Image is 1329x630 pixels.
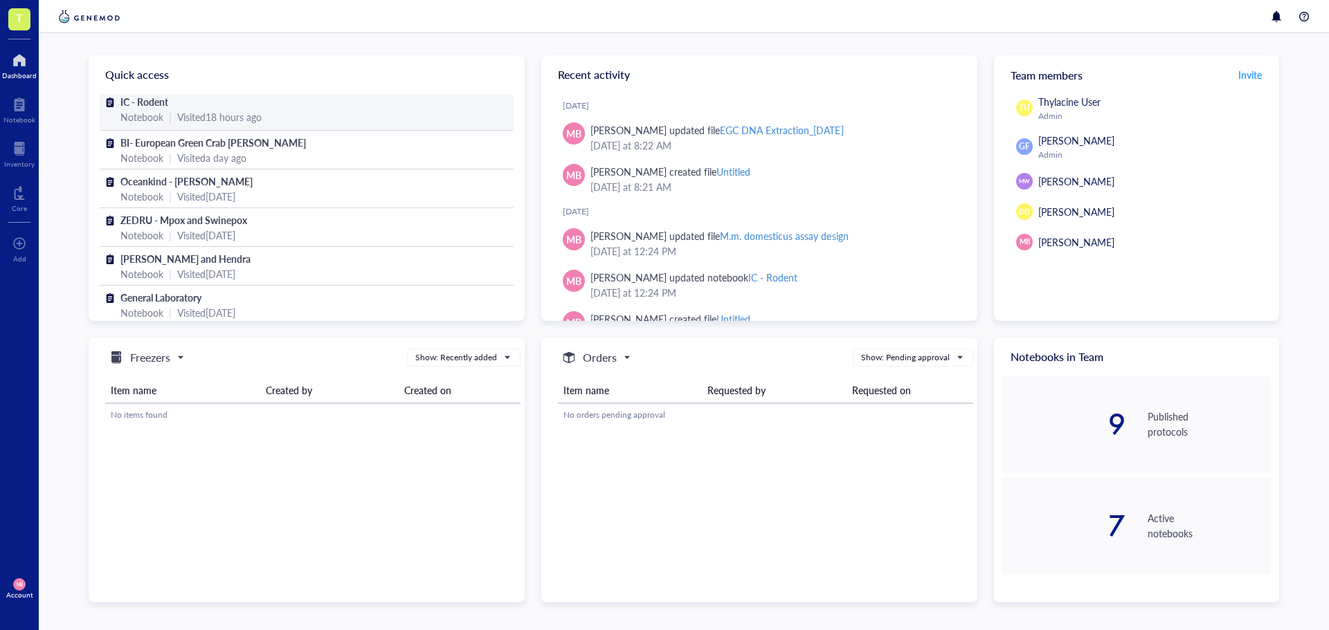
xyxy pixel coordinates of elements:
[590,270,797,285] div: [PERSON_NAME] updated notebook
[566,126,581,141] span: MB
[552,264,966,306] a: MB[PERSON_NAME] updated notebookIC - Rodent[DATE] at 12:24 PM
[590,228,849,243] div: [PERSON_NAME] updated file
[994,55,1279,94] div: Team members
[3,93,35,124] a: Notebook
[1038,95,1101,109] span: Thylacine User
[1038,149,1265,160] div: Admin
[590,179,955,194] div: [DATE] at 8:21 AM
[169,109,172,124] div: |
[120,189,163,204] div: Notebook
[1038,174,1114,188] span: [PERSON_NAME]
[847,378,973,403] th: Requested on
[120,290,201,304] span: General Laboratory
[120,252,251,266] span: [PERSON_NAME] and Hendra
[1019,177,1030,185] span: MW
[120,109,163,124] div: Notebook
[1038,235,1114,249] span: [PERSON_NAME]
[399,378,521,403] th: Created on
[120,305,163,320] div: Notebook
[563,206,966,217] div: [DATE]
[552,158,966,200] a: MB[PERSON_NAME] created fileUntitled[DATE] at 8:21 AM
[111,409,515,421] div: No items found
[566,167,581,183] span: MB
[4,160,35,168] div: Inventory
[566,232,581,247] span: MB
[177,266,235,281] div: Visited [DATE]
[3,115,35,124] div: Notebook
[590,138,955,153] div: [DATE] at 8:22 AM
[748,270,797,284] div: IC - Rodent
[169,266,172,281] div: |
[105,378,260,403] th: Item name
[2,71,37,80] div: Dashboard
[1019,237,1030,247] span: MB
[260,378,399,403] th: Created by
[861,351,950,364] div: Show: Pending approval
[563,409,968,421] div: No orders pending approval
[120,174,253,188] span: Oceankind - [PERSON_NAME]
[566,273,581,288] span: MB
[177,228,235,243] div: Visited [DATE]
[12,182,27,212] a: Core
[169,228,172,243] div: |
[1148,510,1271,541] div: Active notebooks
[716,165,750,178] div: Untitled
[120,95,168,109] span: IC - Rodent
[169,189,172,204] div: |
[552,117,966,158] a: MB[PERSON_NAME] updated fileEGC DNA Extraction_[DATE][DATE] at 8:22 AM
[1038,111,1265,122] div: Admin
[177,150,246,165] div: Visited a day ago
[552,223,966,264] a: MB[PERSON_NAME] updated fileM.m. domesticus assay design[DATE] at 12:24 PM
[1019,206,1030,217] span: DD
[130,349,170,366] h5: Freezers
[720,123,843,137] div: EGC DNA Extraction_[DATE]
[1019,102,1030,114] span: TU
[120,228,163,243] div: Notebook
[994,337,1279,376] div: Notebooks in Team
[6,591,33,599] div: Account
[590,243,955,259] div: [DATE] at 12:24 PM
[1238,64,1263,86] button: Invite
[120,266,163,281] div: Notebook
[169,150,172,165] div: |
[169,305,172,320] div: |
[702,378,846,403] th: Requested by
[2,49,37,80] a: Dashboard
[120,150,163,165] div: Notebook
[89,55,525,94] div: Quick access
[1038,205,1114,219] span: [PERSON_NAME]
[590,122,844,138] div: [PERSON_NAME] updated file
[16,582,22,587] span: MB
[4,138,35,168] a: Inventory
[415,351,497,364] div: Show: Recently added
[1002,410,1125,438] div: 9
[1002,512,1125,539] div: 7
[720,229,848,243] div: M.m. domesticus assay design
[583,349,617,366] h5: Orders
[13,254,26,263] div: Add
[590,285,955,300] div: [DATE] at 12:24 PM
[120,213,247,227] span: ZEDRU - Mpox and Swinepox
[1019,140,1030,153] span: GF
[541,55,977,94] div: Recent activity
[1148,409,1271,439] div: Published protocols
[558,378,702,403] th: Item name
[1038,133,1114,147] span: [PERSON_NAME]
[177,305,235,320] div: Visited [DATE]
[177,189,235,204] div: Visited [DATE]
[16,9,23,26] span: T
[1238,68,1262,82] span: Invite
[590,164,750,179] div: [PERSON_NAME] created file
[563,100,966,111] div: [DATE]
[177,109,262,124] div: Visited 18 hours ago
[120,136,306,149] span: BI- European Green Crab [PERSON_NAME]
[12,204,27,212] div: Core
[55,8,123,25] img: genemod-logo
